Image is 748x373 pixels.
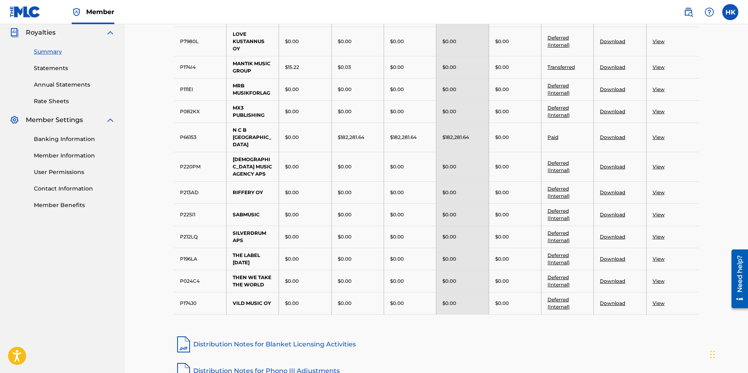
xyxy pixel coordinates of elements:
[26,115,83,125] span: Member Settings
[338,255,351,263] p: $0.00
[174,248,226,270] td: P196LA
[226,292,279,314] td: VILD MUSIC OY
[705,7,714,17] img: help
[442,134,469,141] p: $182,281.64
[442,255,456,263] p: $0.00
[174,122,226,152] td: P66153
[653,38,665,44] a: View
[442,211,456,218] p: $0.00
[600,211,625,218] a: Download
[285,189,299,196] p: $0.00
[653,189,665,195] a: View
[600,278,625,284] a: Download
[226,27,279,56] td: LOVE KUSTANNUS OY
[600,108,625,114] a: Download
[442,300,456,307] p: $0.00
[34,97,115,106] a: Rate Sheets
[548,64,575,70] a: Transferred
[174,78,226,100] td: P111EI
[653,86,665,92] a: View
[653,211,665,218] a: View
[600,86,625,92] a: Download
[653,108,665,114] a: View
[338,163,351,170] p: $0.00
[174,181,226,203] td: P213AD
[495,278,509,285] p: $0.00
[338,211,351,218] p: $0.00
[34,135,115,143] a: Banking Information
[548,186,570,199] a: Deferred (Internal)
[708,334,748,373] div: Chat-widget
[548,105,570,118] a: Deferred (Internal)
[548,160,570,173] a: Deferred (Internal)
[442,233,456,240] p: $0.00
[390,278,404,285] p: $0.00
[226,248,279,270] td: THE LABEL [DATE]
[548,208,570,221] a: Deferred (Internal)
[442,278,456,285] p: $0.00
[495,86,509,93] p: $0.00
[285,38,299,45] p: $0.00
[338,278,351,285] p: $0.00
[226,203,279,226] td: SABMUSIC
[495,134,509,141] p: $0.00
[26,28,56,37] span: Royalties
[725,246,748,311] iframe: Resource Center
[495,163,509,170] p: $0.00
[86,7,114,17] span: Member
[548,274,570,288] a: Deferred (Internal)
[653,256,665,262] a: View
[174,152,226,181] td: P220PM
[390,108,404,115] p: $0.00
[390,38,404,45] p: $0.00
[34,81,115,89] a: Annual Statements
[390,86,404,93] p: $0.00
[34,184,115,193] a: Contact Information
[285,278,299,285] p: $0.00
[285,64,299,71] p: $15.22
[653,134,665,140] a: View
[548,83,570,96] a: Deferred (Internal)
[600,38,625,44] a: Download
[338,134,364,141] p: $182,281.64
[226,181,279,203] td: RIFFERY OY
[548,230,570,243] a: Deferred (Internal)
[600,234,625,240] a: Download
[390,233,404,240] p: $0.00
[338,86,351,93] p: $0.00
[338,189,351,196] p: $0.00
[600,189,625,195] a: Download
[600,64,625,70] a: Download
[226,122,279,152] td: N C B [GEOGRAPHIC_DATA]
[338,300,351,307] p: $0.00
[653,64,665,70] a: View
[442,189,456,196] p: $0.00
[34,64,115,73] a: Statements
[338,38,351,45] p: $0.00
[10,28,19,37] img: Royalties
[174,292,226,314] td: P174J0
[548,134,558,140] a: Paid
[34,48,115,56] a: Summary
[390,163,404,170] p: $0.00
[285,134,299,141] p: $0.00
[600,164,625,170] a: Download
[495,233,509,240] p: $0.00
[285,108,299,115] p: $0.00
[495,64,509,71] p: $0.00
[10,6,41,18] img: MLC Logo
[285,300,299,307] p: $0.00
[285,86,299,93] p: $0.00
[174,27,226,56] td: P7980L
[285,233,299,240] p: $0.00
[226,226,279,248] td: SILVERDRUM APS
[653,164,665,170] a: View
[226,152,279,181] td: [DEMOGRAPHIC_DATA] MUSIC AGENCY APS
[390,189,404,196] p: $0.00
[105,28,115,37] img: expand
[285,211,299,218] p: $0.00
[710,342,715,367] div: Træk
[495,108,509,115] p: $0.00
[390,300,404,307] p: $0.00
